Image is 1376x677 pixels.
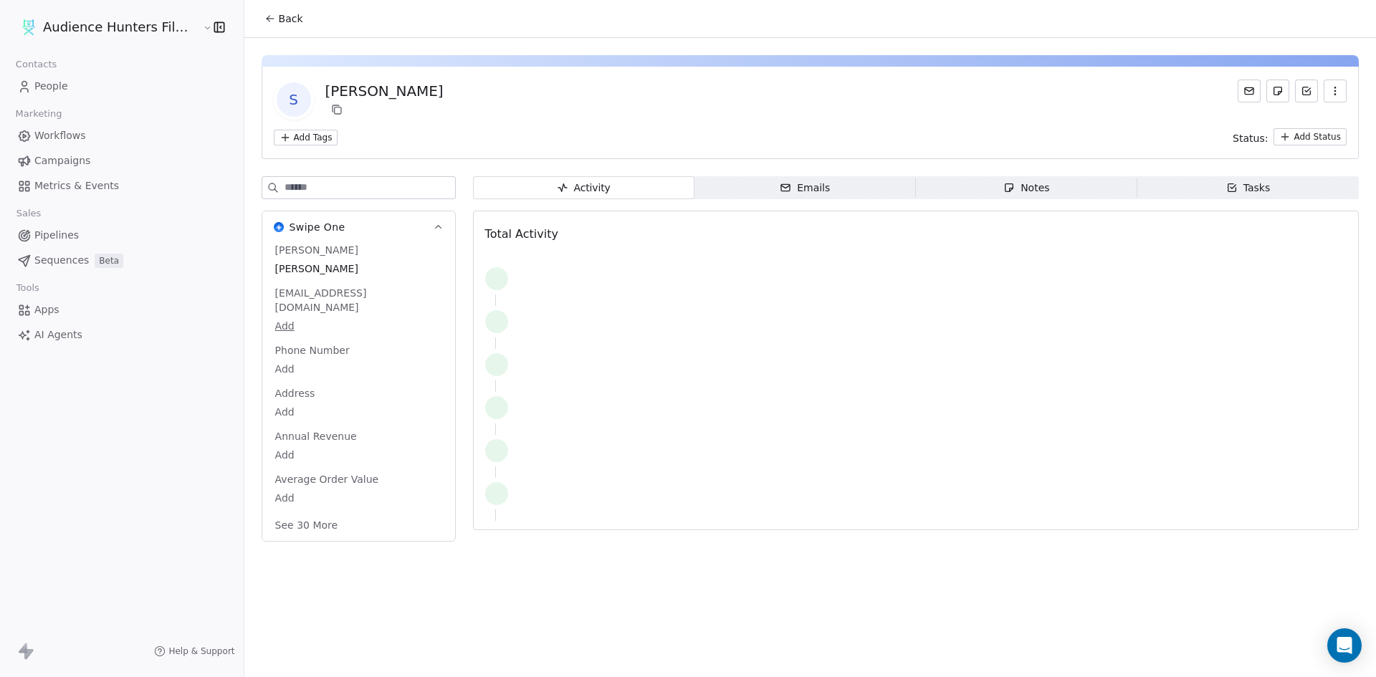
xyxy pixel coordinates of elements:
div: Swipe OneSwipe One [262,243,455,541]
button: Audience Hunters Film Festival [17,15,193,39]
span: Audience Hunters Film Festival [43,18,199,37]
span: Annual Revenue [272,429,360,443]
img: Swipe One [274,222,284,232]
button: Add Status [1274,128,1347,145]
a: Help & Support [154,645,234,657]
img: AHFF%20symbol.png [20,19,37,36]
span: Swipe One [290,220,345,234]
a: SequencesBeta [11,249,232,272]
a: Campaigns [11,149,232,173]
span: Add [275,491,442,505]
span: Status: [1233,131,1268,145]
span: [EMAIL_ADDRESS][DOMAIN_NAME] [272,286,445,315]
span: [PERSON_NAME] [272,243,361,257]
span: Sequences [34,253,89,268]
span: Tools [10,277,45,299]
span: Marketing [9,103,68,125]
div: Notes [1003,181,1049,196]
div: Emails [780,181,830,196]
button: Swipe OneSwipe One [262,211,455,243]
span: Apps [34,302,59,317]
a: Metrics & Events [11,174,232,198]
span: Pipelines [34,228,79,243]
span: Phone Number [272,343,353,357]
a: Workflows [11,124,232,148]
span: Add [275,405,442,419]
span: S [277,82,311,117]
span: Beta [95,254,123,268]
a: Pipelines [11,224,232,247]
span: Metrics & Events [34,178,119,193]
span: Address [272,386,318,400]
a: AI Agents [11,323,232,347]
button: Add Tags [274,130,338,145]
span: Contacts [9,54,63,75]
span: Help & Support [168,645,234,657]
a: Apps [11,298,232,322]
span: Back [279,11,303,26]
span: Add [275,319,442,333]
div: [PERSON_NAME] [325,81,444,101]
span: People [34,79,68,94]
div: Open Intercom Messenger [1327,628,1362,663]
button: Back [256,6,312,32]
span: Average Order Value [272,472,382,486]
a: People [11,75,232,98]
span: Add [275,448,442,462]
div: Tasks [1226,181,1271,196]
span: [PERSON_NAME] [275,261,442,276]
span: Campaigns [34,153,90,168]
button: See 30 More [267,512,347,538]
span: Add [275,362,442,376]
span: AI Agents [34,327,82,342]
span: Sales [10,203,47,224]
span: Total Activity [485,227,558,241]
span: Workflows [34,128,86,143]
